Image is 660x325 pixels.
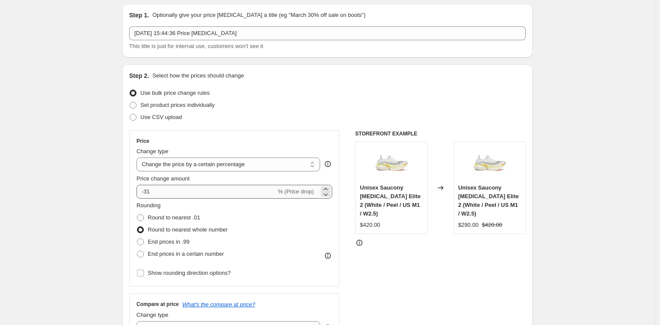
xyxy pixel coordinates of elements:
span: Show rounding direction options? [148,270,231,276]
span: Round to nearest .01 [148,214,200,221]
span: End prices in a certain number [148,251,224,257]
input: 30% off holiday sale [129,26,526,40]
h6: STOREFRONT EXAMPLE [355,130,526,137]
button: What's the compare at price? [182,301,255,308]
span: Unisex Saucony [MEDICAL_DATA] Elite 2 (White / Peel / US M1 / W2.5) [360,184,420,217]
span: Use CSV upload [140,114,182,120]
span: Set product prices individually [140,102,215,108]
span: Price change amount [136,175,190,182]
h3: Price [136,138,149,145]
div: help [324,160,332,168]
span: This title is just for internal use, customers won't see it [129,43,263,49]
h3: Compare at price [136,301,179,308]
span: % (Price drop) [278,188,314,195]
span: Unisex Saucony [MEDICAL_DATA] Elite 2 (White / Peel / US M1 / W2.5) [458,184,519,217]
span: Round to nearest whole number [148,226,228,233]
h2: Step 1. [129,11,149,19]
p: Select how the prices should change [152,71,244,80]
input: -15 [136,185,276,199]
img: Unisex-Saucony-Endorphin-Elite-2-White_Peel-S30994-130_80x.jpg [472,146,507,181]
strike: $420.00 [482,221,502,229]
div: $420.00 [360,221,380,229]
span: Rounding [136,202,161,209]
div: $290.00 [458,221,479,229]
span: End prices in .99 [148,238,190,245]
img: Unisex-Saucony-Endorphin-Elite-2-White_Peel-S30994-130_80x.jpg [374,146,409,181]
span: Change type [136,148,168,154]
span: Change type [136,312,168,318]
span: Use bulk price change rules [140,90,209,96]
h2: Step 2. [129,71,149,80]
p: Optionally give your price [MEDICAL_DATA] a title (eg "March 30% off sale on boots") [152,11,365,19]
